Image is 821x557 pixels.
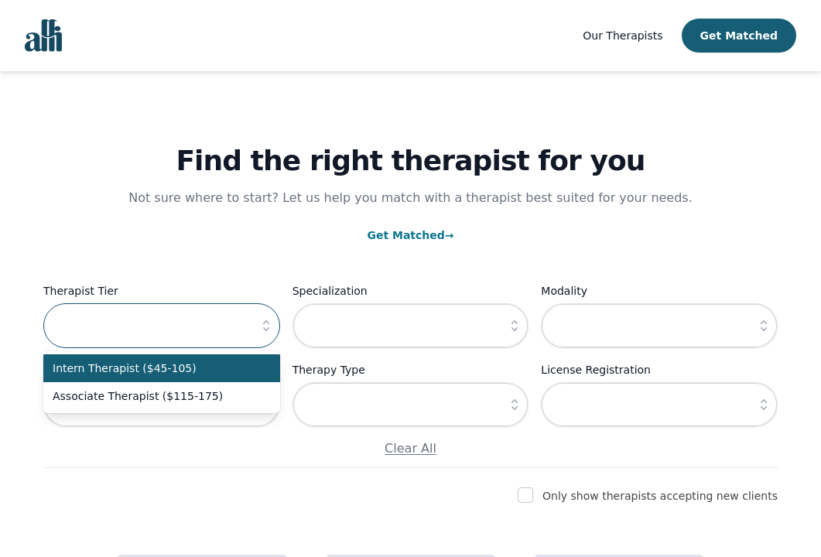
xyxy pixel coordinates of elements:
h1: Find the right therapist for you [43,145,778,176]
label: Therapy Type [292,361,529,379]
label: Therapist Tier [43,282,280,300]
label: Only show therapists accepting new clients [542,490,778,502]
a: Our Therapists [583,26,662,45]
span: Associate Therapist ($115-175) [53,388,252,404]
p: Clear All [43,439,778,458]
label: License Registration [541,361,778,379]
a: Get Matched [367,229,453,241]
label: Modality [541,282,778,300]
span: → [445,229,454,241]
label: Specialization [292,282,529,300]
button: Get Matched [682,19,796,53]
p: Not sure where to start? Let us help you match with a therapist best suited for your needs. [114,189,708,207]
span: Intern Therapist ($45-105) [53,361,252,376]
img: alli logo [25,19,62,52]
span: Our Therapists [583,29,662,42]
